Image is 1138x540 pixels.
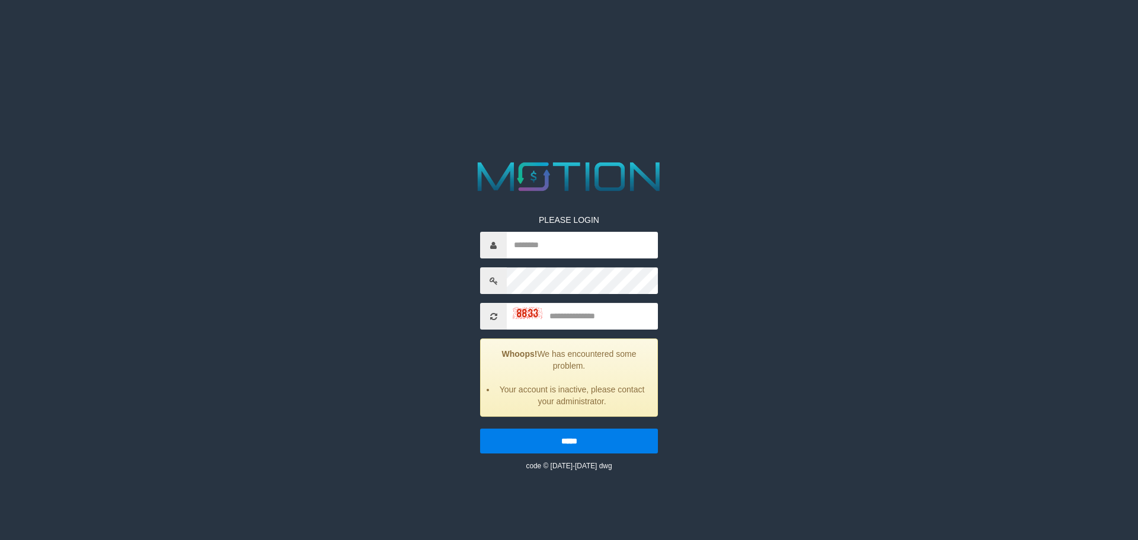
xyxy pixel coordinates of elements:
[496,384,648,407] li: Your account is inactive, please contact your administrator.
[513,307,542,319] img: captcha
[469,157,669,196] img: MOTION_logo.png
[502,349,538,359] strong: Whoops!
[480,214,658,226] p: PLEASE LOGIN
[480,338,658,417] div: We has encountered some problem.
[526,462,612,470] small: code © [DATE]-[DATE] dwg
